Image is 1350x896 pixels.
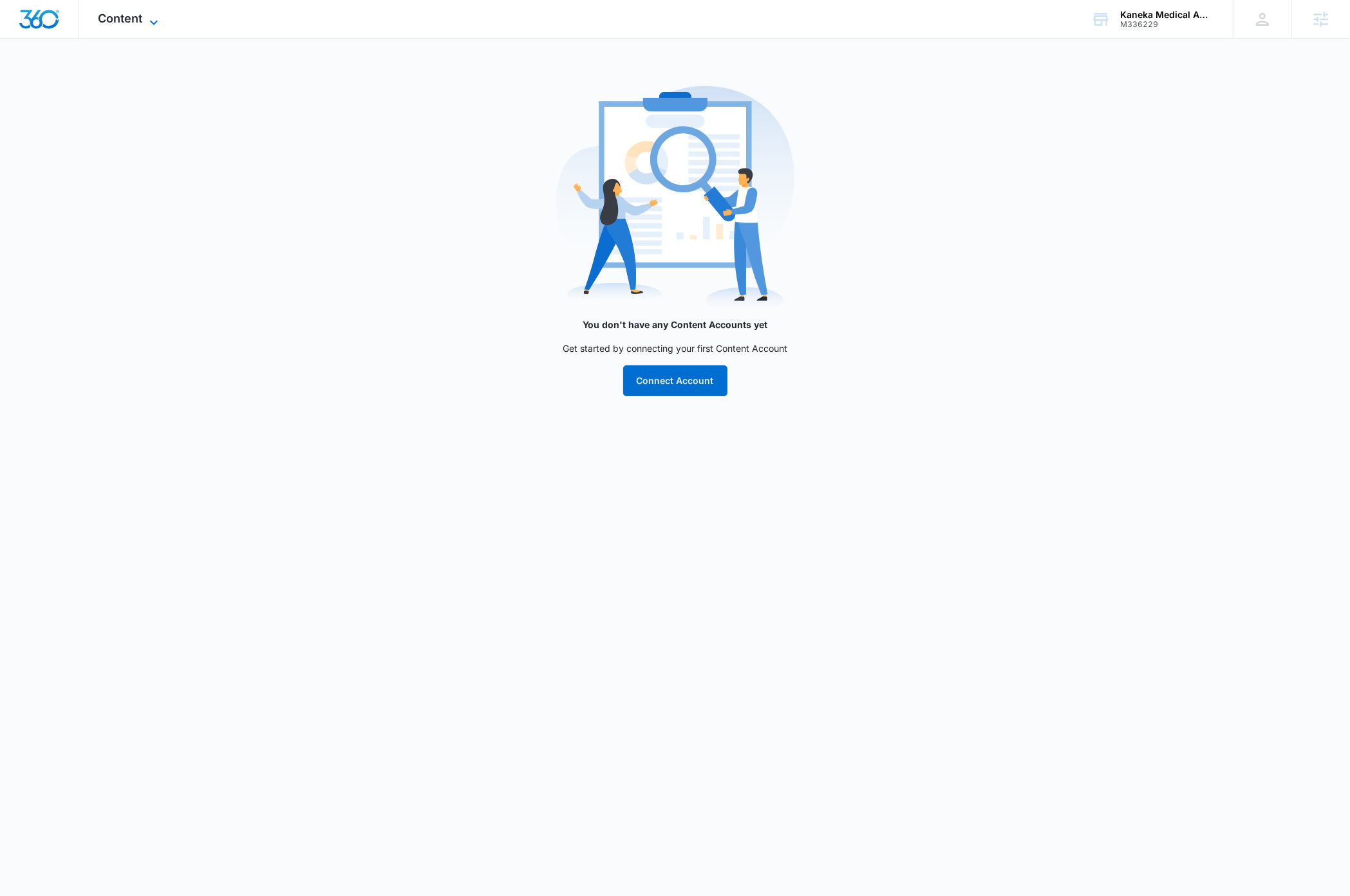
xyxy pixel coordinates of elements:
p: You don't have any Content Accounts yet [418,318,933,331]
div: account id [1120,20,1214,29]
p: Get started by connecting your first Content Account [418,342,933,355]
span: Content [98,12,143,25]
div: account name [1120,10,1214,20]
button: Connect Account [623,365,727,396]
img: no-preview.svg [556,80,794,318]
